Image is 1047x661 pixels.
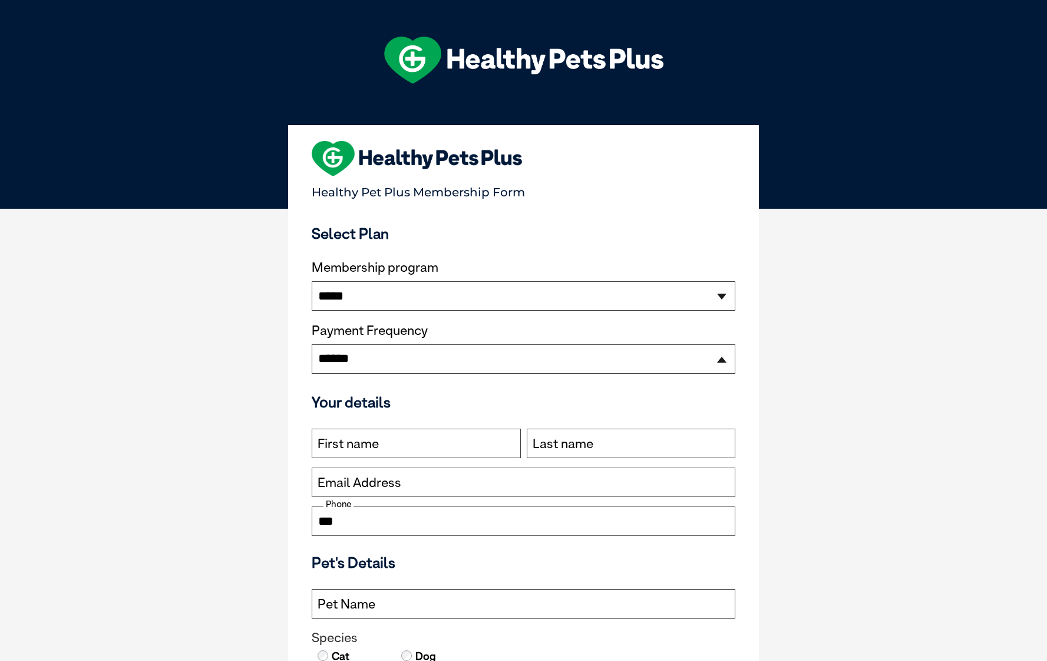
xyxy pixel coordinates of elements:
h3: Pet's Details [307,554,740,571]
h3: Your details [312,393,735,411]
label: Membership program [312,260,735,275]
label: Phone [323,499,354,509]
label: Last name [533,436,593,452]
p: Healthy Pet Plus Membership Form [312,180,735,199]
label: First name [318,436,379,452]
legend: Species [312,630,735,646]
img: heart-shape-hpp-logo-large.png [312,141,522,176]
h3: Select Plan [312,225,735,242]
img: hpp-logo-landscape-green-white.png [384,37,663,84]
label: Email Address [318,475,401,491]
label: Payment Frequency [312,323,428,338]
